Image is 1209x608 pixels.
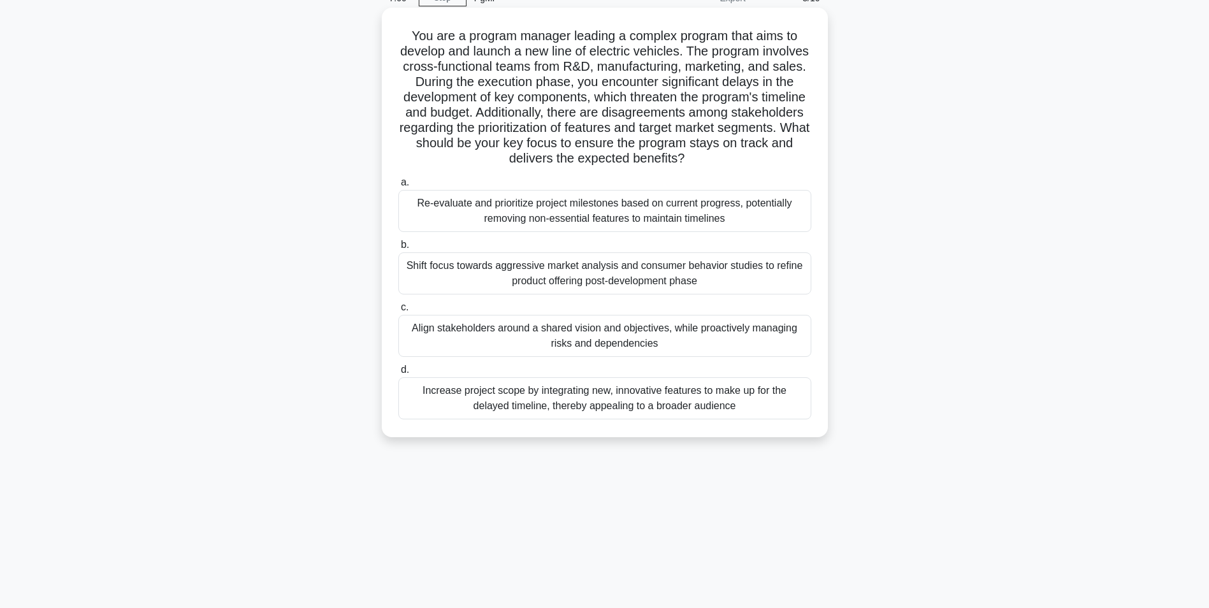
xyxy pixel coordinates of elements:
[398,252,811,294] div: Shift focus towards aggressive market analysis and consumer behavior studies to refine product of...
[398,315,811,357] div: Align stakeholders around a shared vision and objectives, while proactively managing risks and de...
[397,28,813,167] h5: You are a program manager leading a complex program that aims to develop and launch a new line of...
[401,364,409,375] span: d.
[398,377,811,419] div: Increase project scope by integrating new, innovative features to make up for the delayed timelin...
[398,190,811,232] div: Re-evaluate and prioritize project milestones based on current progress, potentially removing non...
[401,177,409,187] span: a.
[401,239,409,250] span: b.
[401,301,409,312] span: c.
